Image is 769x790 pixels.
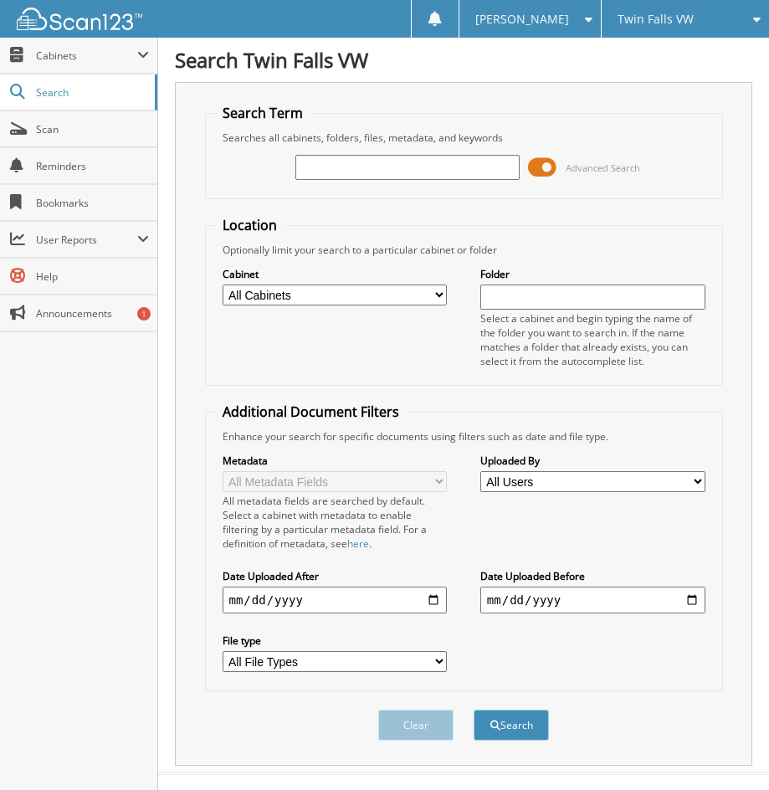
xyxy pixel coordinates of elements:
[214,131,714,145] div: Searches all cabinets, folders, files, metadata, and keywords
[17,8,142,30] img: scan123-logo-white.svg
[36,85,146,100] span: Search
[36,306,149,321] span: Announcements
[175,46,752,74] h1: Search Twin Falls VW
[480,311,705,368] div: Select a cabinet and begin typing the name of the folder you want to search in. If the name match...
[347,536,369,551] a: here
[223,569,448,583] label: Date Uploaded After
[480,569,705,583] label: Date Uploaded Before
[36,233,137,247] span: User Reports
[137,307,151,321] div: 1
[566,162,640,174] span: Advanced Search
[36,49,137,63] span: Cabinets
[214,216,285,234] legend: Location
[223,634,448,648] label: File type
[223,267,448,281] label: Cabinet
[480,454,705,468] label: Uploaded By
[475,14,569,24] span: [PERSON_NAME]
[36,122,149,136] span: Scan
[214,403,408,421] legend: Additional Document Filters
[214,429,714,444] div: Enhance your search for specific documents using filters such as date and file type.
[214,104,311,122] legend: Search Term
[480,587,705,613] input: end
[480,267,705,281] label: Folder
[618,14,694,24] span: Twin Falls VW
[36,269,149,284] span: Help
[223,587,448,613] input: start
[223,454,448,468] label: Metadata
[378,710,454,741] button: Clear
[214,243,714,257] div: Optionally limit your search to a particular cabinet or folder
[36,159,149,173] span: Reminders
[474,710,549,741] button: Search
[223,494,448,551] div: All metadata fields are searched by default. Select a cabinet with metadata to enable filtering b...
[36,196,149,210] span: Bookmarks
